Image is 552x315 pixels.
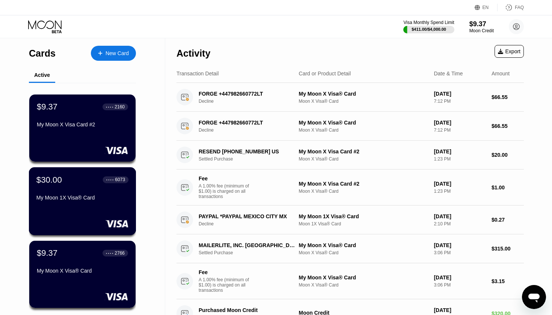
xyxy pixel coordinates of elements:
[434,213,486,219] div: [DATE]
[176,169,524,205] div: FeeA 1.00% fee (minimum of $1.00) is charged on all transactionsMy Moon X Visa Card #2Moon X Visa...
[106,178,114,181] div: ● ● ● ●
[492,70,510,76] div: Amount
[492,123,524,129] div: $66.55
[199,242,296,248] div: MAILERLITE, INC. [GEOGRAPHIC_DATA]
[434,282,486,288] div: 3:06 PM
[199,120,296,126] div: FORGE +447982660772LT
[106,106,113,108] div: ● ● ● ●
[199,175,251,181] div: Fee
[299,127,428,133] div: Moon X Visa® Card
[492,94,524,100] div: $66.55
[469,28,494,33] div: Moon Credit
[403,20,454,33] div: Visa Monthly Spend Limit$411.00/$4,000.00
[37,102,57,112] div: $9.37
[434,70,463,76] div: Date & Time
[176,234,524,263] div: MAILERLITE, INC. [GEOGRAPHIC_DATA]Settled PurchaseMy Moon X Visa® CardMoon X Visa® Card[DATE]3:06...
[106,50,129,57] div: New Card
[176,263,524,299] div: FeeA 1.00% fee (minimum of $1.00) is charged on all transactionsMy Moon X Visa® CardMoon X Visa® ...
[115,104,125,109] div: 2160
[199,91,296,97] div: FORGE +447982660772LT
[115,177,125,182] div: 6073
[299,213,428,219] div: My Moon 1X Visa® Card
[34,72,50,78] div: Active
[299,99,428,104] div: Moon X Visa® Card
[498,4,524,11] div: FAQ
[299,148,428,154] div: My Moon X Visa Card #2
[492,278,524,284] div: $3.15
[492,184,524,190] div: $1.00
[434,148,486,154] div: [DATE]
[299,282,428,288] div: Moon X Visa® Card
[434,120,486,126] div: [DATE]
[37,248,57,258] div: $9.37
[199,156,303,162] div: Settled Purchase
[176,112,524,141] div: FORGE +447982660772LTDeclineMy Moon X Visa® CardMoon X Visa® Card[DATE]7:12 PM$66.55
[91,46,136,61] div: New Card
[475,4,498,11] div: EN
[36,175,62,184] div: $30.00
[299,181,428,187] div: My Moon X Visa Card #2
[434,274,486,280] div: [DATE]
[199,269,251,275] div: Fee
[492,246,524,252] div: $315.00
[434,307,486,313] div: [DATE]
[299,156,428,162] div: Moon X Visa® Card
[434,189,486,194] div: 1:23 PM
[515,5,524,10] div: FAQ
[106,252,113,254] div: ● ● ● ●
[492,152,524,158] div: $20.00
[299,221,428,226] div: Moon 1X Visa® Card
[434,91,486,97] div: [DATE]
[434,242,486,248] div: [DATE]
[299,274,428,280] div: My Moon X Visa® Card
[412,27,446,31] div: $411.00 / $4,000.00
[176,141,524,169] div: RESEND [PHONE_NUMBER] USSettled PurchaseMy Moon X Visa Card #2Moon X Visa® Card[DATE]1:23 PM$20.00
[199,183,255,199] div: A 1.00% fee (minimum of $1.00) is charged on all transactions
[115,250,125,256] div: 2766
[199,307,296,313] div: Purchased Moon Credit
[176,205,524,234] div: PAYPAL *PAYPAL MEXICO CITY MXDeclineMy Moon 1X Visa® CardMoon 1X Visa® Card[DATE]2:10 PM$0.27
[498,48,520,54] div: Export
[495,45,524,58] div: Export
[299,250,428,255] div: Moon X Visa® Card
[299,70,351,76] div: Card or Product Detail
[199,277,255,293] div: A 1.00% fee (minimum of $1.00) is charged on all transactions
[299,91,428,97] div: My Moon X Visa® Card
[434,250,486,255] div: 3:06 PM
[176,48,210,59] div: Activity
[199,250,303,255] div: Settled Purchase
[299,120,428,126] div: My Moon X Visa® Card
[483,5,489,10] div: EN
[434,99,486,104] div: 7:12 PM
[29,168,136,235] div: $30.00● ● ● ●6073My Moon 1X Visa® Card
[299,189,428,194] div: Moon X Visa® Card
[29,48,56,59] div: Cards
[434,221,486,226] div: 2:10 PM
[199,148,296,154] div: RESEND [PHONE_NUMBER] US
[469,20,494,28] div: $9.37
[199,213,296,219] div: PAYPAL *PAYPAL MEXICO CITY MX
[36,195,128,201] div: My Moon 1X Visa® Card
[403,20,454,25] div: Visa Monthly Spend Limit
[469,20,494,33] div: $9.37Moon Credit
[522,285,546,309] iframe: Button to launch messaging window
[434,127,486,133] div: 7:12 PM
[199,99,303,104] div: Decline
[176,70,219,76] div: Transaction Detail
[37,268,128,274] div: My Moon X Visa® Card
[299,242,428,248] div: My Moon X Visa® Card
[29,94,136,162] div: $9.37● ● ● ●2160My Moon X Visa Card #2
[434,156,486,162] div: 1:23 PM
[29,241,136,308] div: $9.37● ● ● ●2766My Moon X Visa® Card
[199,127,303,133] div: Decline
[434,181,486,187] div: [DATE]
[199,221,303,226] div: Decline
[37,121,128,127] div: My Moon X Visa Card #2
[492,217,524,223] div: $0.27
[176,83,524,112] div: FORGE +447982660772LTDeclineMy Moon X Visa® CardMoon X Visa® Card[DATE]7:12 PM$66.55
